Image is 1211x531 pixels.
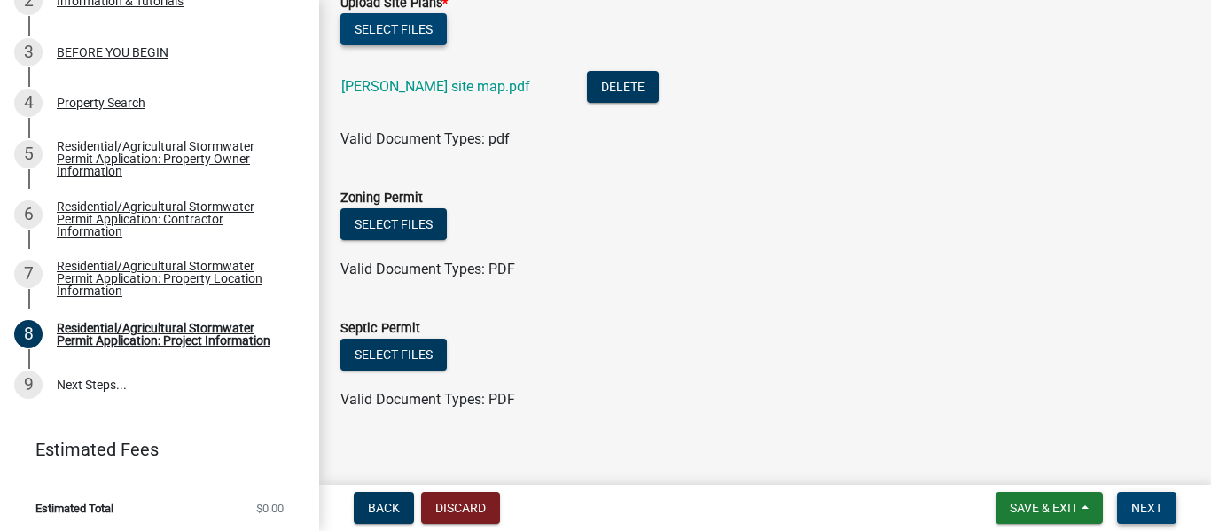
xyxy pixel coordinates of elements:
div: Property Search [57,97,145,109]
div: 7 [14,260,43,288]
label: Septic Permit [340,323,420,335]
div: 6 [14,200,43,229]
span: Save & Exit [1010,501,1078,515]
div: 9 [14,371,43,399]
div: Residential/Agricultural Stormwater Permit Application: Property Owner Information [57,140,291,177]
button: Discard [421,492,500,524]
div: Residential/Agricultural Stormwater Permit Application: Project Information [57,322,291,347]
span: Next [1131,501,1162,515]
div: Residential/Agricultural Stormwater Permit Application: Property Location Information [57,260,291,297]
button: Save & Exit [996,492,1103,524]
div: Residential/Agricultural Stormwater Permit Application: Contractor Information [57,200,291,238]
button: Back [354,492,414,524]
a: [PERSON_NAME] site map.pdf [341,78,530,95]
div: 5 [14,140,43,168]
button: Next [1117,492,1176,524]
button: Select files [340,339,447,371]
button: Delete [587,71,659,103]
span: Valid Document Types: PDF [340,261,515,277]
button: Select files [340,208,447,240]
div: 8 [14,320,43,348]
a: Estimated Fees [14,432,291,467]
button: Select files [340,13,447,45]
label: Zoning Permit [340,192,423,205]
span: $0.00 [256,503,284,514]
span: Estimated Total [35,503,113,514]
span: Valid Document Types: PDF [340,391,515,408]
span: Valid Document Types: pdf [340,130,510,147]
wm-modal-confirm: Delete Document [587,79,659,96]
div: 3 [14,38,43,66]
div: 4 [14,89,43,117]
span: Back [368,501,400,515]
div: BEFORE YOU BEGIN [57,46,168,59]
